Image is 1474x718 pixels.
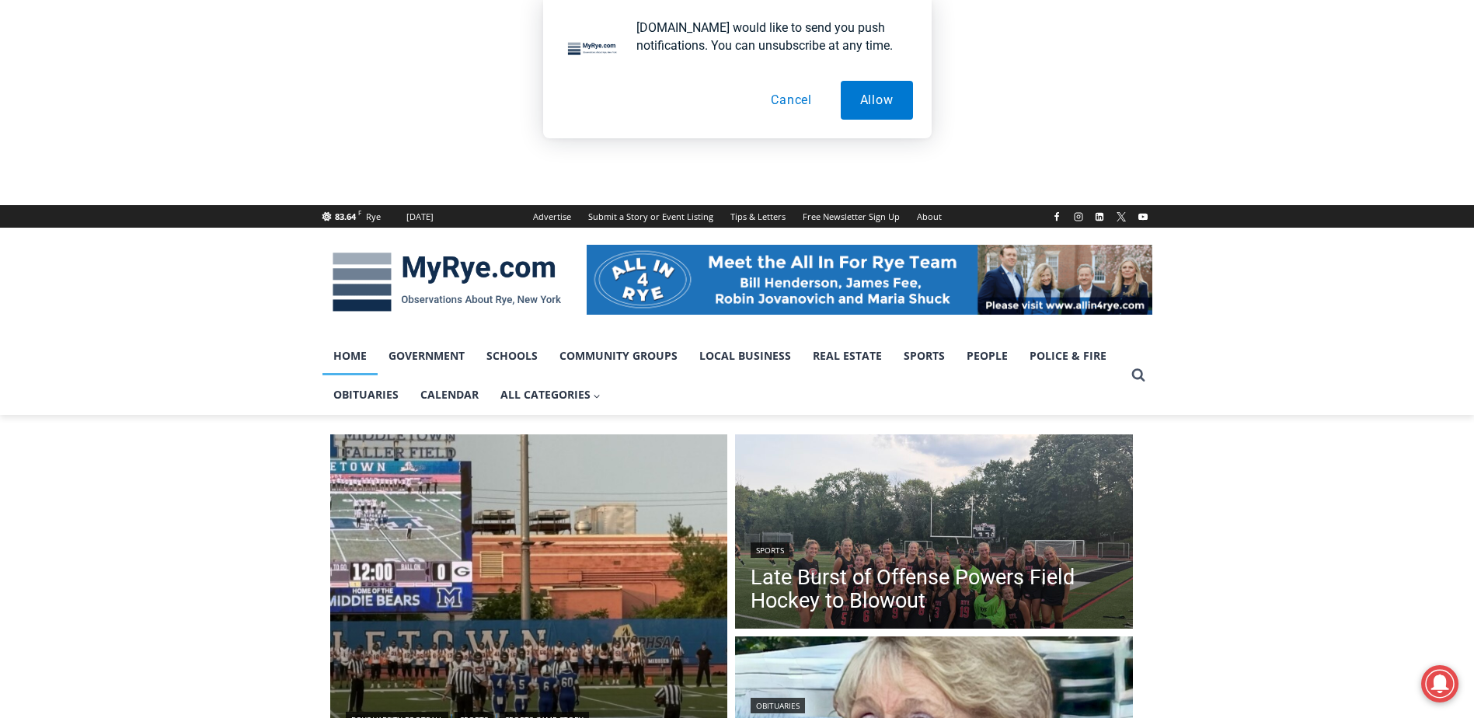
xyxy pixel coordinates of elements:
a: Home [322,336,378,375]
a: Advertise [524,205,580,228]
a: Community Groups [549,336,688,375]
div: [DOMAIN_NAME] would like to send you push notifications. You can unsubscribe at any time. [624,19,913,54]
a: Obituaries [751,698,805,713]
a: All Categories [490,375,612,414]
a: Real Estate [802,336,893,375]
a: Read More Late Burst of Offense Powers Field Hockey to Blowout [735,434,1133,633]
nav: Secondary Navigation [524,205,950,228]
a: Sports [893,336,956,375]
div: [DATE] [406,210,434,224]
a: Late Burst of Offense Powers Field Hockey to Blowout [751,566,1117,612]
a: Tips & Letters [722,205,794,228]
button: Allow [841,81,913,120]
span: 83.64 [335,211,356,222]
button: View Search Form [1124,361,1152,389]
a: Submit a Story or Event Listing [580,205,722,228]
nav: Primary Navigation [322,336,1124,415]
a: Facebook [1047,207,1066,226]
a: X [1112,207,1131,226]
a: About [908,205,950,228]
a: People [956,336,1019,375]
a: Calendar [409,375,490,414]
a: Instagram [1069,207,1088,226]
a: Schools [476,336,549,375]
a: Government [378,336,476,375]
a: Sports [751,542,789,558]
a: Police & Fire [1019,336,1117,375]
a: Obituaries [322,375,409,414]
a: YouTube [1134,207,1152,226]
img: MyRye.com [322,242,571,322]
span: All Categories [500,386,601,403]
div: Rye [366,210,381,224]
img: All in for Rye [587,245,1152,315]
a: Free Newsletter Sign Up [794,205,908,228]
a: Linkedin [1090,207,1109,226]
a: Local Business [688,336,802,375]
button: Cancel [751,81,831,120]
span: F [358,208,361,217]
img: notification icon [562,19,624,81]
img: (PHOTO: The 2025 Rye Varsity Field Hockey team after their win vs Ursuline on Friday, September 5... [735,434,1133,633]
